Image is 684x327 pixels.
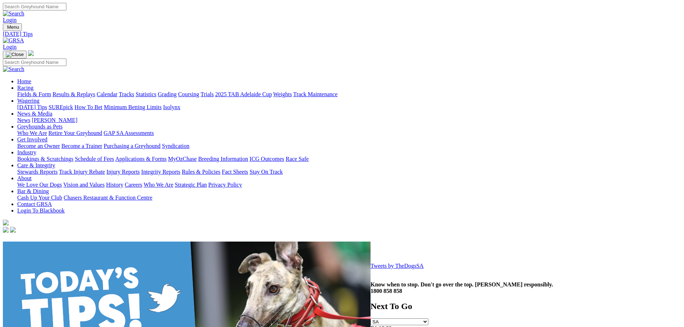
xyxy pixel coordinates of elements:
div: Industry [17,156,681,162]
a: 2025 TAB Adelaide Cup [215,91,272,97]
img: facebook.svg [3,227,9,233]
a: Privacy Policy [208,182,242,188]
img: Search [3,10,24,17]
a: ICG Outcomes [250,156,284,162]
div: Racing [17,91,681,98]
a: About [17,175,32,181]
div: Greyhounds as Pets [17,130,681,136]
a: News [17,117,30,123]
a: Bar & Dining [17,188,49,194]
a: Stewards Reports [17,169,57,175]
a: Track Injury Rebate [59,169,105,175]
a: [DATE] Tips [3,31,681,37]
a: Home [17,78,31,84]
a: Retire Your Greyhound [48,130,102,136]
a: Racing [17,85,33,91]
img: logo-grsa-white.png [3,220,9,225]
img: Close [6,52,24,57]
a: Race Safe [285,156,308,162]
a: Wagering [17,98,39,104]
a: Trials [200,91,214,97]
a: Isolynx [163,104,180,110]
a: Weights [273,91,292,97]
a: Grading [158,91,177,97]
a: [DATE] Tips [17,104,47,110]
div: News & Media [17,117,681,123]
a: Calendar [97,91,117,97]
a: Industry [17,149,36,155]
a: Who We Are [144,182,173,188]
a: Strategic Plan [175,182,207,188]
button: Toggle navigation [3,51,27,59]
a: Become an Owner [17,143,60,149]
a: Chasers Restaurant & Function Centre [64,195,152,201]
a: Vision and Values [63,182,104,188]
a: Breeding Information [198,156,248,162]
a: History [106,182,123,188]
a: Tracks [119,91,134,97]
a: GAP SA Assessments [104,130,154,136]
div: Wagering [17,104,681,111]
a: Care & Integrity [17,162,55,168]
span: Menu [7,24,19,30]
a: MyOzChase [168,156,197,162]
img: Search [3,66,24,73]
a: Who We Are [17,130,47,136]
a: Get Involved [17,136,47,143]
a: Cash Up Your Club [17,195,62,201]
div: Care & Integrity [17,169,681,175]
a: Coursing [178,91,199,97]
a: Stay On Track [250,169,283,175]
a: How To Bet [75,104,103,110]
a: Applications & Forms [115,156,167,162]
a: Statistics [136,91,157,97]
a: Purchasing a Greyhound [104,143,160,149]
a: Schedule of Fees [75,156,114,162]
img: twitter.svg [10,227,16,233]
a: Become a Trainer [61,143,102,149]
a: Fields & Form [17,91,51,97]
a: Bookings & Scratchings [17,156,73,162]
input: Search [3,59,66,66]
a: Results & Replays [52,91,95,97]
a: Login [3,44,17,50]
a: Contact GRSA [17,201,52,207]
div: Bar & Dining [17,195,681,201]
a: Greyhounds as Pets [17,123,62,130]
a: Login To Blackbook [17,207,65,214]
a: Rules & Policies [182,169,220,175]
div: About [17,182,681,188]
a: Integrity Reports [141,169,180,175]
a: [PERSON_NAME] [32,117,77,123]
a: Track Maintenance [293,91,338,97]
img: logo-grsa-white.png [28,50,34,56]
a: We Love Our Dogs [17,182,62,188]
a: Careers [125,182,142,188]
a: Minimum Betting Limits [104,104,162,110]
img: GRSA [3,37,24,44]
strong: Know when to stop. Don't go over the top. [PERSON_NAME] responsibly. 1800 858 858 [371,281,553,294]
input: Search [3,3,66,10]
a: Injury Reports [106,169,140,175]
a: SUREpick [48,104,73,110]
a: Login [3,17,17,23]
a: Tweets by TheDogsSA [371,263,424,269]
button: Toggle navigation [3,23,22,31]
a: Syndication [162,143,189,149]
div: Get Involved [17,143,681,149]
a: News & Media [17,111,52,117]
a: Fact Sheets [222,169,248,175]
